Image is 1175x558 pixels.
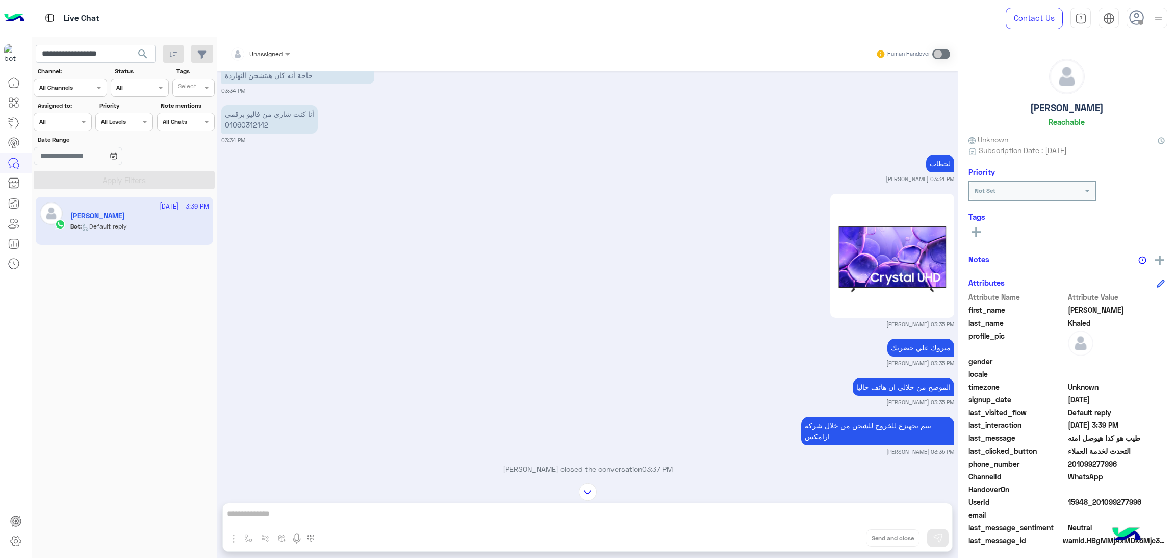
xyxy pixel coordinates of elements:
label: Note mentions [161,101,213,110]
label: Status [115,67,167,76]
small: 03:34 PM [221,87,245,95]
img: tab [43,12,56,24]
a: tab [1070,8,1091,29]
img: Logo [4,8,24,29]
span: null [1068,369,1165,379]
label: Priority [99,101,152,110]
span: wamid.HBgMMjAxMDk5Mjc3OTk2FQIAEhggQUNDOTAxQzM1QTc3RjI2NDQ3MUI0RUM0QzgzRDZCNTUA [1063,535,1165,546]
span: timezone [968,382,1066,392]
span: Attribute Name [968,292,1066,302]
img: tab [1075,13,1087,24]
span: 2025-10-07T11:32:30.164Z [1068,394,1165,405]
span: last_message [968,433,1066,443]
span: gender [968,356,1066,367]
span: profile_pic [968,331,1066,354]
p: 8/10/2025, 3:35 PM [887,339,954,357]
p: Live Chat [64,12,99,26]
label: Assigned to: [38,101,90,110]
img: defaultAdmin.png [1050,59,1084,94]
img: aW1hZ2UucG5n.png [830,194,954,318]
img: hulul-logo.png [1109,517,1144,553]
span: HandoverOn [968,484,1066,495]
span: Mohamed [1068,305,1165,315]
h5: [PERSON_NAME] [1030,102,1104,114]
span: ChannelId [968,471,1066,482]
img: tab [1103,13,1115,24]
span: 15948_201099277996 [1068,497,1165,508]
span: Unknown [1068,382,1165,392]
span: null [1068,484,1165,495]
span: last_clicked_button [968,446,1066,456]
h6: Tags [968,212,1165,221]
h6: Priority [968,167,995,176]
span: Subscription Date : [DATE] [979,145,1067,156]
span: locale [968,369,1066,379]
small: [PERSON_NAME] 03:35 PM [886,398,954,407]
label: Tags [176,67,214,76]
span: Unknown [968,134,1008,145]
span: last_message_id [968,535,1061,546]
label: Date Range [38,135,152,144]
b: Not Set [975,187,995,194]
span: التحدث لخدمة العملاء [1068,446,1165,456]
p: 8/10/2025, 3:35 PM [853,378,954,396]
span: UserId [968,497,1066,508]
span: last_name [968,318,1066,328]
span: 03:37 PM [642,465,673,473]
span: first_name [968,305,1066,315]
span: signup_date [968,394,1066,405]
span: Khaled [1068,318,1165,328]
small: 03:34 PM [221,136,245,144]
button: Send and close [866,529,919,547]
span: 0 [1068,522,1165,533]
p: 8/10/2025, 3:35 PM [801,417,954,445]
h6: Reachable [1049,117,1085,126]
p: [PERSON_NAME] closed the conversation [221,464,954,474]
span: last_interaction [968,420,1066,430]
span: null [1068,510,1165,520]
img: scroll [579,483,597,501]
span: null [1068,356,1165,367]
h6: Notes [968,255,989,264]
a: Contact Us [1006,8,1063,29]
p: 8/10/2025, 3:34 PM [221,105,318,134]
span: email [968,510,1066,520]
span: last_visited_flow [968,407,1066,418]
span: 201099277996 [1068,459,1165,469]
span: last_message_sentiment [968,522,1066,533]
span: طيب هو كدا هيوصل امته [1068,433,1165,443]
img: 1403182699927242 [4,44,22,63]
label: Channel: [38,67,106,76]
span: phone_number [968,459,1066,469]
span: Attribute Value [1068,292,1165,302]
p: 8/10/2025, 3:34 PM [926,155,954,172]
button: search [131,45,156,67]
span: Default reply [1068,407,1165,418]
span: 2 [1068,471,1165,482]
span: 2025-10-08T12:39:50.626Z [1068,420,1165,430]
small: [PERSON_NAME] 03:35 PM [886,320,954,328]
small: [PERSON_NAME] 03:35 PM [886,359,954,367]
img: defaultAdmin.png [1068,331,1093,356]
small: [PERSON_NAME] 03:34 PM [886,175,954,183]
span: search [137,48,149,60]
img: add [1155,256,1164,265]
span: Unassigned [249,50,283,58]
h6: Attributes [968,278,1005,287]
small: [PERSON_NAME] 03:35 PM [886,448,954,456]
div: Select [176,82,196,93]
img: profile [1152,12,1165,25]
img: notes [1138,256,1146,264]
small: Human Handover [887,50,930,58]
button: Apply Filters [34,171,215,189]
